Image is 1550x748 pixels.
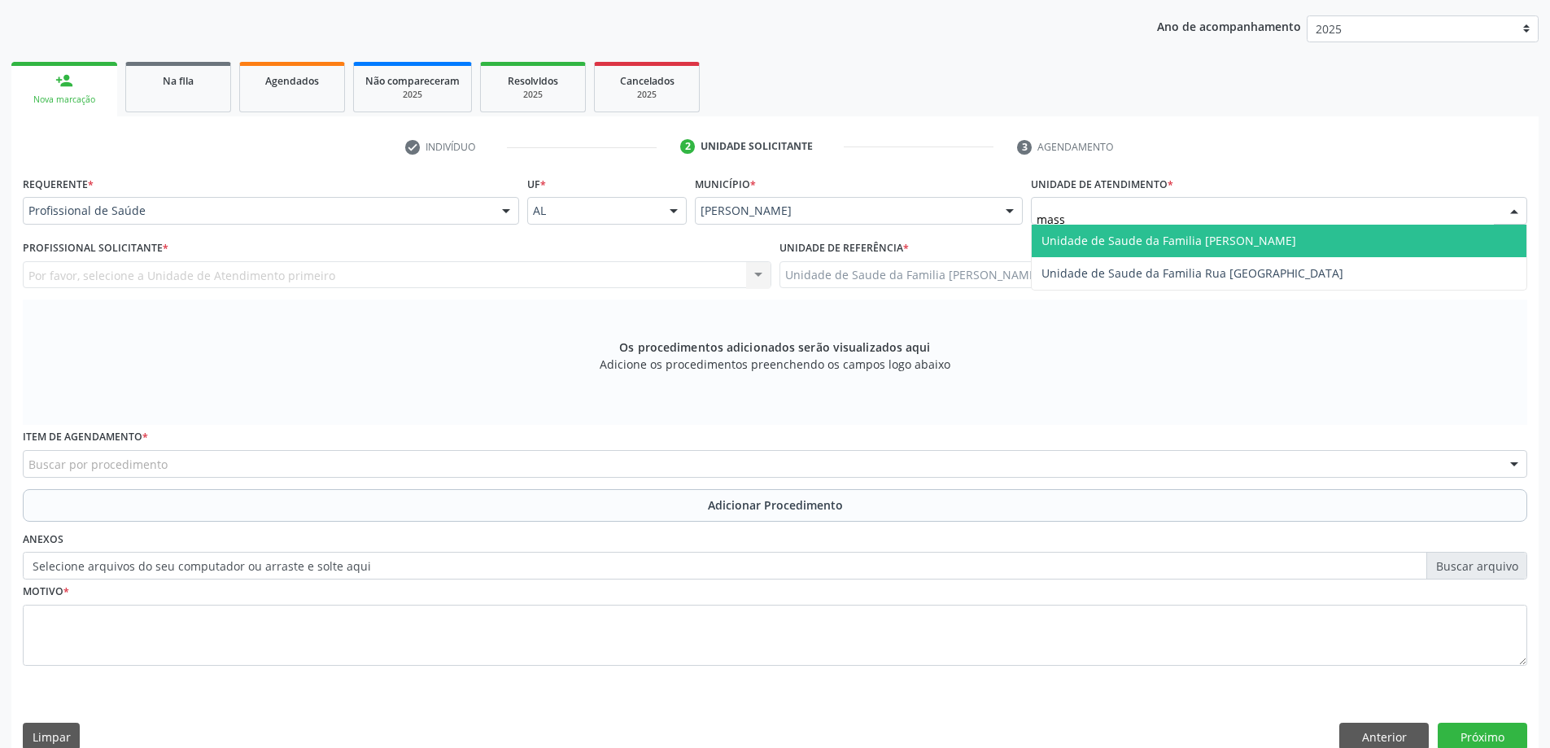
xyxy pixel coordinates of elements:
[1041,265,1343,281] span: Unidade de Saude da Familia Rua [GEOGRAPHIC_DATA]
[23,94,106,106] div: Nova marcação
[23,580,69,605] label: Motivo
[620,74,675,88] span: Cancelados
[680,139,695,154] div: 2
[527,172,546,197] label: UF
[701,139,813,154] div: Unidade solicitante
[23,527,63,553] label: Anexos
[695,172,756,197] label: Município
[28,456,168,473] span: Buscar por procedimento
[55,72,73,90] div: person_add
[508,74,558,88] span: Resolvidos
[606,89,688,101] div: 2025
[163,74,194,88] span: Na fila
[365,74,460,88] span: Não compareceram
[1157,15,1301,36] p: Ano de acompanhamento
[708,496,843,514] span: Adicionar Procedimento
[23,236,168,261] label: Profissional Solicitante
[1041,233,1296,248] span: Unidade de Saude da Familia [PERSON_NAME]
[533,203,654,219] span: AL
[265,74,319,88] span: Agendados
[23,489,1527,522] button: Adicionar Procedimento
[23,172,94,197] label: Requerente
[600,356,950,373] span: Adicione os procedimentos preenchendo os campos logo abaixo
[492,89,574,101] div: 2025
[23,425,148,450] label: Item de agendamento
[1037,203,1494,235] input: Unidade de atendimento
[779,236,909,261] label: Unidade de referência
[365,89,460,101] div: 2025
[28,203,486,219] span: Profissional de Saúde
[619,339,930,356] span: Os procedimentos adicionados serão visualizados aqui
[701,203,989,219] span: [PERSON_NAME]
[1031,172,1173,197] label: Unidade de atendimento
